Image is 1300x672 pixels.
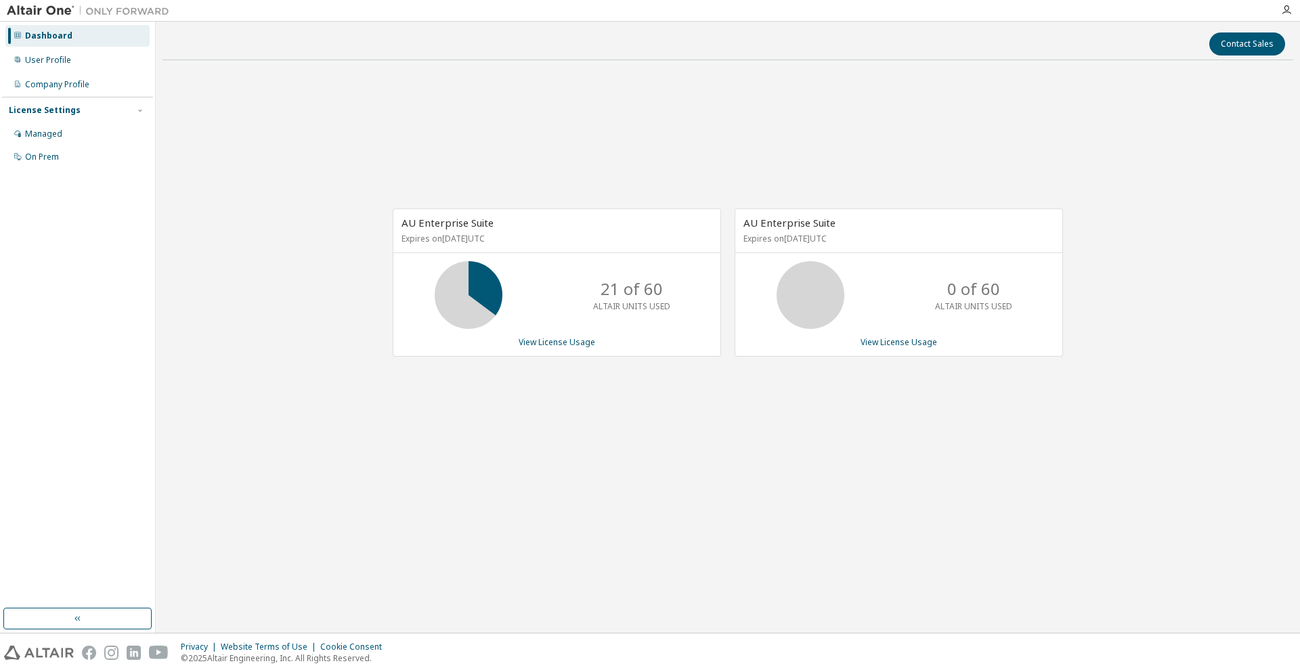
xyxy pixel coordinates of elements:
[82,646,96,660] img: facebook.svg
[519,336,595,348] a: View License Usage
[25,129,62,139] div: Managed
[593,300,670,312] p: ALTAIR UNITS USED
[221,642,320,652] div: Website Terms of Use
[149,646,169,660] img: youtube.svg
[935,300,1012,312] p: ALTAIR UNITS USED
[181,652,390,664] p: © 2025 Altair Engineering, Inc. All Rights Reserved.
[743,216,836,229] span: AU Enterprise Suite
[104,646,118,660] img: instagram.svg
[25,30,72,41] div: Dashboard
[7,4,176,18] img: Altair One
[861,336,937,348] a: View License Usage
[127,646,141,660] img: linkedin.svg
[9,105,81,116] div: License Settings
[181,642,221,652] div: Privacy
[25,55,71,66] div: User Profile
[402,233,709,244] p: Expires on [DATE] UTC
[25,79,89,90] div: Company Profile
[402,216,494,229] span: AU Enterprise Suite
[4,646,74,660] img: altair_logo.svg
[743,233,1051,244] p: Expires on [DATE] UTC
[25,152,59,162] div: On Prem
[947,277,1000,300] p: 0 of 60
[320,642,390,652] div: Cookie Consent
[1209,32,1285,55] button: Contact Sales
[601,277,663,300] p: 21 of 60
